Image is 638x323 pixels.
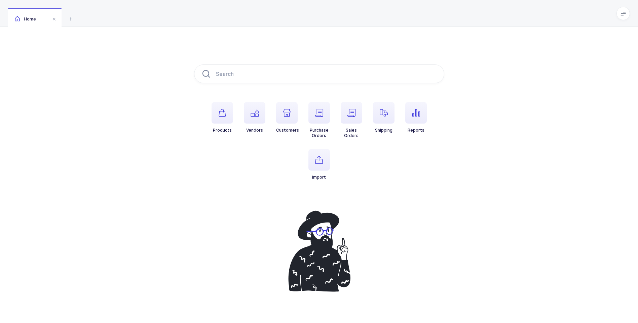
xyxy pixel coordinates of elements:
[341,102,362,138] button: SalesOrders
[373,102,395,133] button: Shipping
[308,149,330,180] button: Import
[282,207,357,295] img: pointing-up.svg
[15,16,36,21] span: Home
[308,102,330,138] button: PurchaseOrders
[276,102,299,133] button: Customers
[405,102,427,133] button: Reports
[244,102,265,133] button: Vendors
[212,102,233,133] button: Products
[194,64,444,83] input: Search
